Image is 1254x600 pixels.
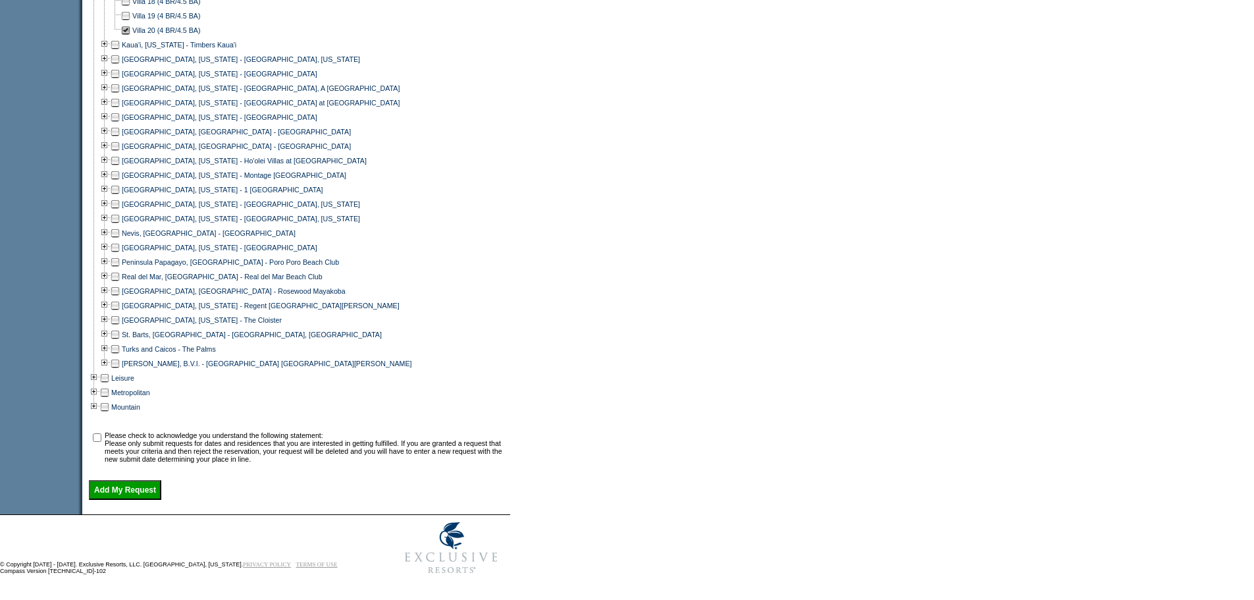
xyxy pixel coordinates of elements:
[122,70,317,78] a: [GEOGRAPHIC_DATA], [US_STATE] - [GEOGRAPHIC_DATA]
[122,113,317,121] a: [GEOGRAPHIC_DATA], [US_STATE] - [GEOGRAPHIC_DATA]
[122,302,400,310] a: [GEOGRAPHIC_DATA], [US_STATE] - Regent [GEOGRAPHIC_DATA][PERSON_NAME]
[122,200,360,208] a: [GEOGRAPHIC_DATA], [US_STATE] - [GEOGRAPHIC_DATA], [US_STATE]
[89,480,161,500] input: Add My Request
[122,229,296,237] a: Nevis, [GEOGRAPHIC_DATA] - [GEOGRAPHIC_DATA]
[122,171,346,179] a: [GEOGRAPHIC_DATA], [US_STATE] - Montage [GEOGRAPHIC_DATA]
[392,515,510,581] img: Exclusive Resorts
[111,389,150,396] a: Metropolitan
[122,345,216,353] a: Turks and Caicos - The Palms
[122,360,412,368] a: [PERSON_NAME], B.V.I. - [GEOGRAPHIC_DATA] [GEOGRAPHIC_DATA][PERSON_NAME]
[132,26,200,34] a: Villa 20 (4 BR/4.5 BA)
[122,215,360,223] a: [GEOGRAPHIC_DATA], [US_STATE] - [GEOGRAPHIC_DATA], [US_STATE]
[122,99,400,107] a: [GEOGRAPHIC_DATA], [US_STATE] - [GEOGRAPHIC_DATA] at [GEOGRAPHIC_DATA]
[243,561,291,568] a: PRIVACY POLICY
[111,374,134,382] a: Leisure
[122,258,339,266] a: Peninsula Papagayo, [GEOGRAPHIC_DATA] - Poro Poro Beach Club
[122,55,360,63] a: [GEOGRAPHIC_DATA], [US_STATE] - [GEOGRAPHIC_DATA], [US_STATE]
[122,316,282,324] a: [GEOGRAPHIC_DATA], [US_STATE] - The Cloister
[111,403,140,411] a: Mountain
[122,142,351,150] a: [GEOGRAPHIC_DATA], [GEOGRAPHIC_DATA] - [GEOGRAPHIC_DATA]
[122,273,323,281] a: Real del Mar, [GEOGRAPHIC_DATA] - Real del Mar Beach Club
[105,431,506,463] td: Please check to acknowledge you understand the following statement: Please only submit requests f...
[122,84,400,92] a: [GEOGRAPHIC_DATA], [US_STATE] - [GEOGRAPHIC_DATA], A [GEOGRAPHIC_DATA]
[122,186,323,194] a: [GEOGRAPHIC_DATA], [US_STATE] - 1 [GEOGRAPHIC_DATA]
[132,12,200,20] a: Villa 19 (4 BR/4.5 BA)
[122,244,317,252] a: [GEOGRAPHIC_DATA], [US_STATE] - [GEOGRAPHIC_DATA]
[122,41,236,49] a: Kaua'i, [US_STATE] - Timbers Kaua'i
[296,561,338,568] a: TERMS OF USE
[122,331,382,339] a: St. Barts, [GEOGRAPHIC_DATA] - [GEOGRAPHIC_DATA], [GEOGRAPHIC_DATA]
[122,287,346,295] a: [GEOGRAPHIC_DATA], [GEOGRAPHIC_DATA] - Rosewood Mayakoba
[122,128,351,136] a: [GEOGRAPHIC_DATA], [GEOGRAPHIC_DATA] - [GEOGRAPHIC_DATA]
[122,157,367,165] a: [GEOGRAPHIC_DATA], [US_STATE] - Ho'olei Villas at [GEOGRAPHIC_DATA]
